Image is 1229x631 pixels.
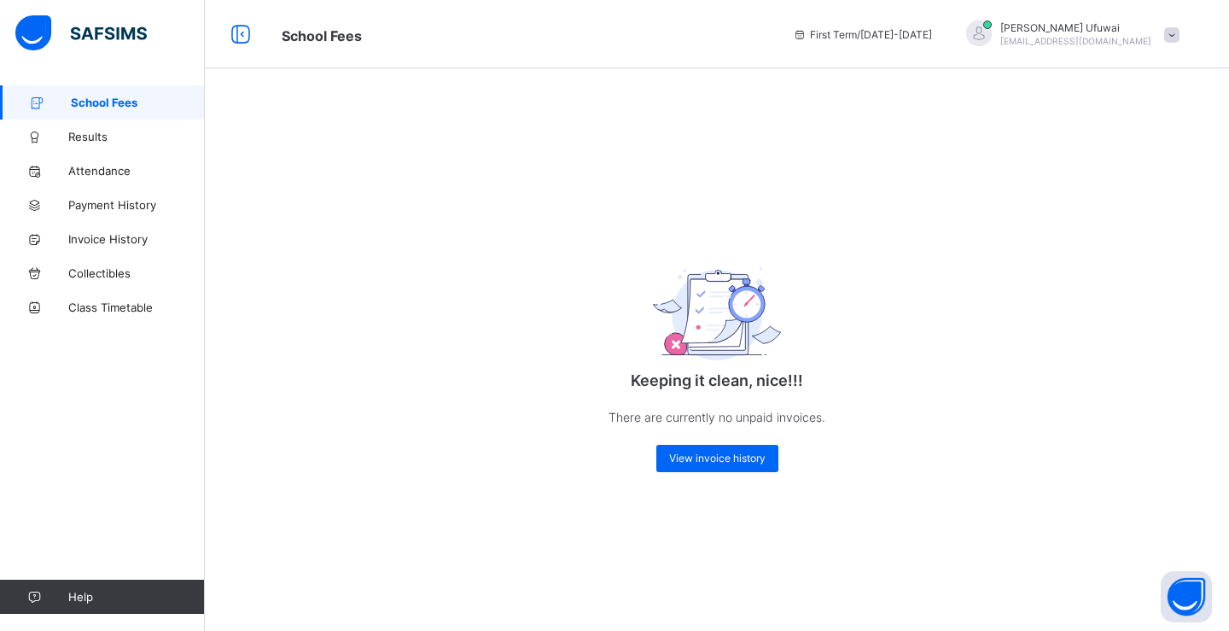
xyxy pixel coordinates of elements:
[68,164,205,178] span: Attendance
[546,371,888,389] p: Keeping it clean, nice!!!
[1161,571,1212,622] button: Open asap
[15,15,147,51] img: safsims
[546,220,888,489] div: Keeping it clean, nice!!!
[68,232,205,246] span: Invoice History
[949,20,1188,49] div: SimonUfuwai
[653,267,781,360] img: empty_exam.25ac31c7e64bfa8fcc0a6b068b22d071.svg
[282,27,362,44] span: School Fees
[71,96,205,109] span: School Fees
[546,406,888,428] p: There are currently no unpaid invoices.
[669,452,766,464] span: View invoice history
[1000,21,1151,34] span: [PERSON_NAME] Ufuwai
[68,266,205,280] span: Collectibles
[1000,36,1151,46] span: [EMAIL_ADDRESS][DOMAIN_NAME]
[793,28,932,41] span: session/term information
[68,198,205,212] span: Payment History
[68,301,205,314] span: Class Timetable
[68,590,204,604] span: Help
[68,130,205,143] span: Results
